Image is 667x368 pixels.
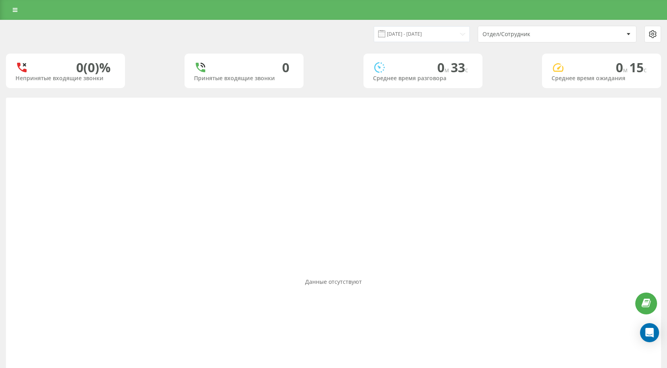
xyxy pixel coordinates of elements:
[482,31,577,38] div: Отдел/Сотрудник
[640,323,659,342] div: Open Intercom Messenger
[194,75,294,82] div: Принятые входящие звонки
[451,59,468,76] span: 33
[552,75,652,82] div: Среднее время ожидания
[623,66,629,74] span: м
[444,66,451,74] span: м
[437,59,451,76] span: 0
[616,59,629,76] span: 0
[76,60,111,75] div: 0 (0)%
[644,66,647,74] span: c
[282,60,289,75] div: 0
[373,75,473,82] div: Среднее время разговора
[465,66,468,74] span: c
[629,59,647,76] span: 15
[15,75,115,82] div: Непринятые входящие звонки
